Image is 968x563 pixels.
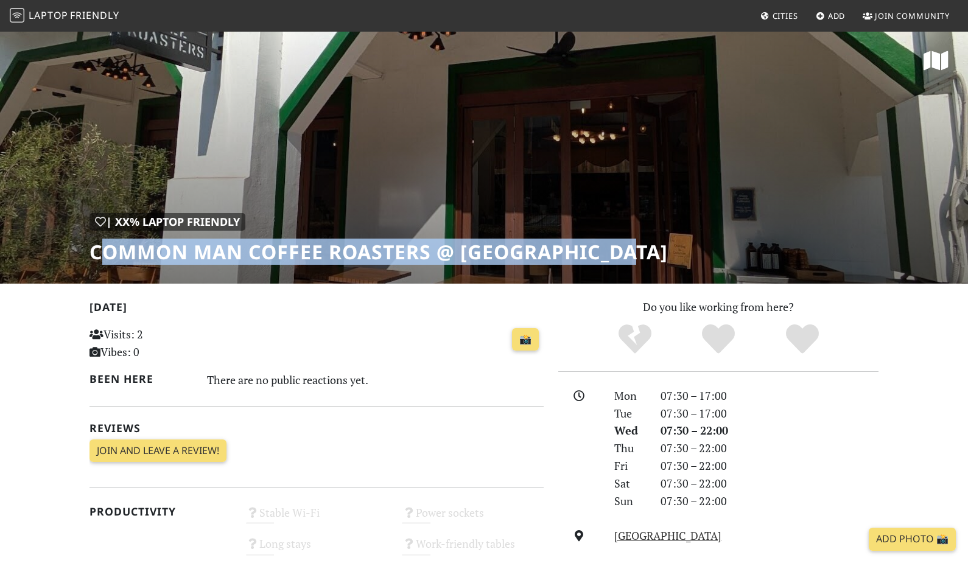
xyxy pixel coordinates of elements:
[607,475,653,492] div: Sat
[607,387,653,405] div: Mon
[239,503,395,534] div: Stable Wi-Fi
[653,405,886,422] div: 07:30 – 17:00
[607,457,653,475] div: Fri
[607,439,653,457] div: Thu
[89,240,668,264] h1: Common Man Coffee Roasters @ [GEOGRAPHIC_DATA]
[773,10,798,21] span: Cities
[756,5,803,27] a: Cities
[653,492,886,510] div: 07:30 – 22:00
[395,503,551,534] div: Power sockets
[512,328,539,351] a: 📸
[89,505,231,518] h2: Productivity
[607,422,653,439] div: Wed
[29,9,68,22] span: Laptop
[89,326,231,361] p: Visits: 2 Vibes: 0
[607,492,653,510] div: Sun
[811,5,851,27] a: Add
[10,8,24,23] img: LaptopFriendly
[593,323,677,356] div: No
[89,422,544,435] h2: Reviews
[607,405,653,422] div: Tue
[89,301,544,318] h2: [DATE]
[676,323,760,356] div: Yes
[89,213,245,231] div: | XX% Laptop Friendly
[653,439,886,457] div: 07:30 – 22:00
[614,528,721,543] a: [GEOGRAPHIC_DATA]
[858,5,955,27] a: Join Community
[70,9,119,22] span: Friendly
[760,323,844,356] div: Definitely!
[653,387,886,405] div: 07:30 – 17:00
[875,10,950,21] span: Join Community
[89,439,226,463] a: Join and leave a review!
[558,298,879,316] p: Do you like working from here?
[828,10,846,21] span: Add
[89,372,192,385] h2: Been here
[653,422,886,439] div: 07:30 – 22:00
[10,5,119,27] a: LaptopFriendly LaptopFriendly
[207,370,544,390] div: There are no public reactions yet.
[653,457,886,475] div: 07:30 – 22:00
[653,475,886,492] div: 07:30 – 22:00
